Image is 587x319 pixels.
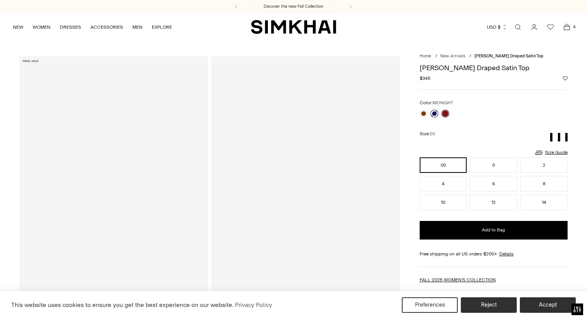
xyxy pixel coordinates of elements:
span: Add to Bag [482,227,505,233]
a: MEN [132,19,142,36]
button: 2 [520,157,568,173]
button: 12 [470,195,517,210]
span: $345 [420,75,431,82]
p: The Phoebe Draped Satin Top in [420,290,568,297]
a: WOMEN [33,19,50,36]
button: 8 [520,176,568,191]
div: Free shipping on all US orders $200+ [420,250,568,257]
div: / [435,53,437,60]
button: 6 [470,176,517,191]
a: SIMKHAI [251,19,336,34]
strong: Cranberry [486,290,507,296]
button: 10 [420,195,467,210]
a: DRESSES [60,19,81,36]
a: Go to the account page [526,19,542,35]
a: Open cart modal [559,19,575,35]
a: ACCESSORIES [90,19,123,36]
button: Reject [461,297,517,313]
span: [PERSON_NAME] Draped Satin Top [474,53,544,59]
span: 00 [430,131,435,136]
a: Privacy Policy (opens in a new tab) [234,299,273,311]
label: Color: [420,99,453,107]
button: 0 [470,157,517,173]
span: 4 [571,23,578,30]
h1: [PERSON_NAME] Draped Satin Top [420,64,568,71]
span: This website uses cookies to ensure you get the best experience on our website. [11,301,234,309]
a: Details [499,250,514,257]
a: Discover the new Fall Collection [264,3,323,10]
button: 4 [420,176,467,191]
a: NEW [13,19,23,36]
nav: breadcrumbs [420,53,568,60]
label: Size: [420,130,435,138]
a: New Arrivals [440,53,465,59]
button: USD $ [487,19,507,36]
a: Wishlist [543,19,558,35]
a: EXPLORE [152,19,172,36]
a: Home [420,53,431,59]
span: MIDNIGHT [432,100,453,105]
a: Size Guide [534,148,568,157]
a: Open search modal [510,19,526,35]
iframe: Sign Up via Text for Offers [6,290,78,313]
button: Add to Bag [420,221,568,240]
button: Accept [520,297,576,313]
button: Add to Wishlist [563,76,568,81]
a: FALL 2025 WOMEN'S COLLECTION [420,277,496,283]
div: / [469,53,471,60]
button: Preferences [402,297,458,313]
button: 14 [520,195,568,210]
button: 00 [420,157,467,173]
